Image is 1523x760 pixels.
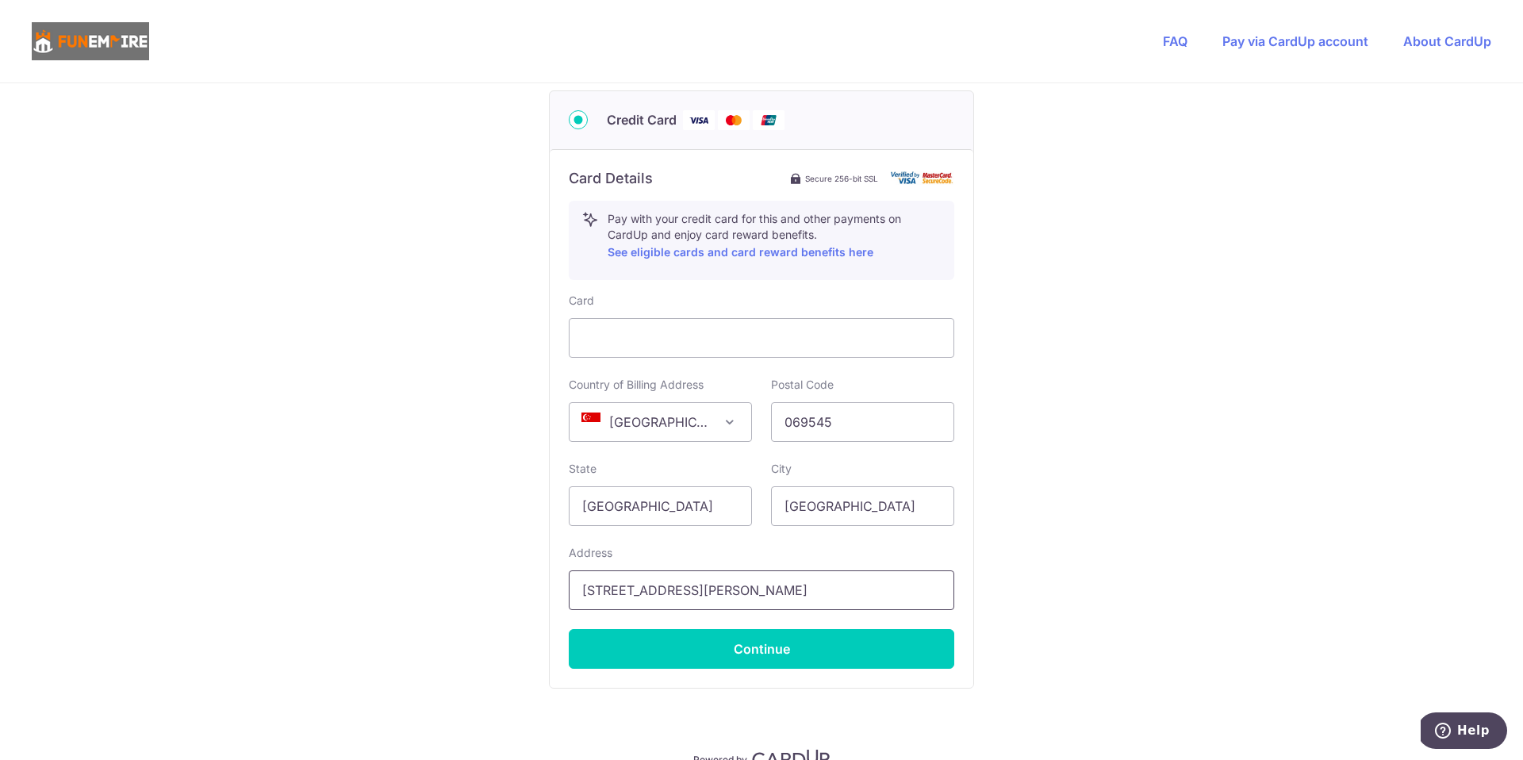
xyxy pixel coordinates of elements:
[771,461,792,477] label: City
[570,403,751,441] span: Singapore
[607,110,677,129] span: Credit Card
[771,402,954,442] input: Example 123456
[1163,33,1187,49] a: FAQ
[608,245,873,259] a: See eligible cards and card reward benefits here
[891,171,954,185] img: card secure
[1403,33,1491,49] a: About CardUp
[608,211,941,262] p: Pay with your credit card for this and other payments on CardUp and enjoy card reward benefits.
[582,328,941,347] iframe: Secure card payment input frame
[569,110,954,130] div: Credit Card Visa Mastercard Union Pay
[569,377,704,393] label: Country of Billing Address
[569,545,612,561] label: Address
[569,169,653,188] h6: Card Details
[569,461,597,477] label: State
[1421,712,1507,752] iframe: Opens a widget where you can find more information
[753,110,785,130] img: Union Pay
[718,110,750,130] img: Mastercard
[771,377,834,393] label: Postal Code
[569,293,594,309] label: Card
[805,172,878,185] span: Secure 256-bit SSL
[569,629,954,669] button: Continue
[569,402,752,442] span: Singapore
[683,110,715,130] img: Visa
[1222,33,1368,49] a: Pay via CardUp account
